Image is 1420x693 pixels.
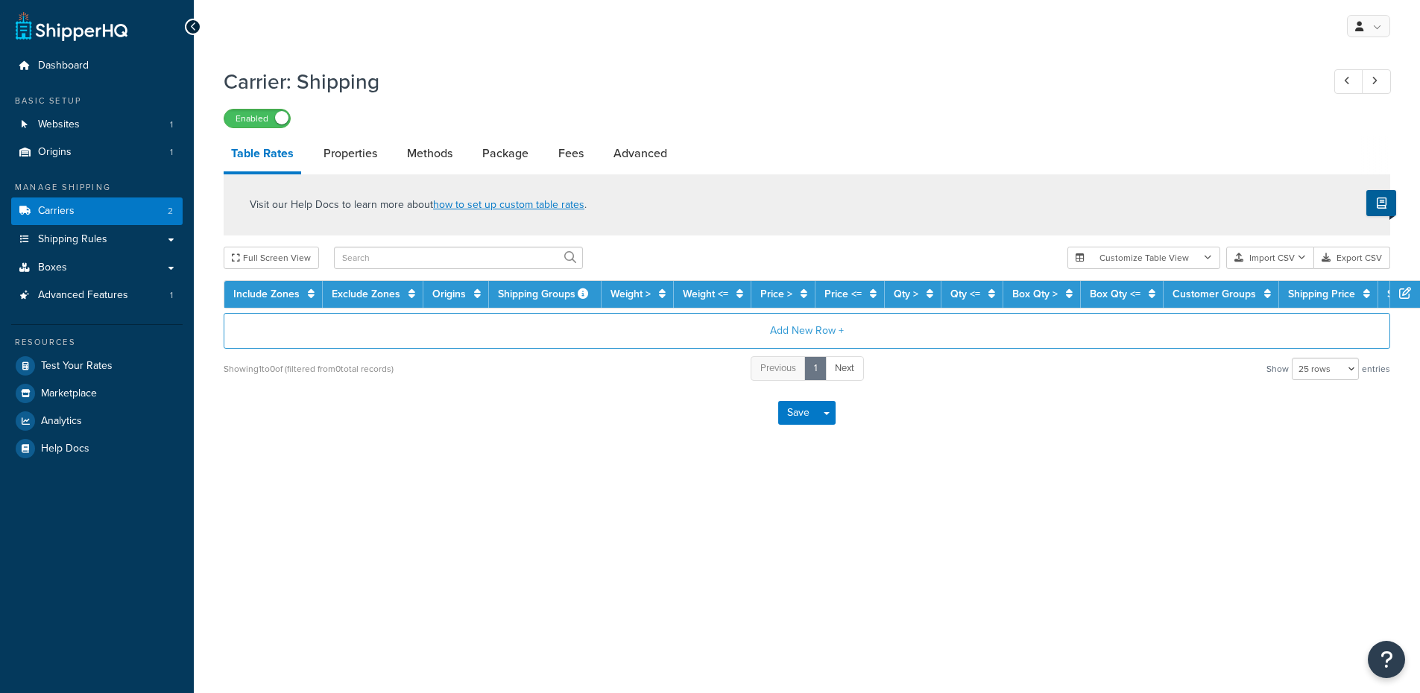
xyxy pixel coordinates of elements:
a: Weight <= [683,286,728,302]
span: Test Your Rates [41,360,113,373]
a: Help Docs [11,435,183,462]
span: Origins [38,146,72,159]
a: how to set up custom table rates [433,197,584,212]
li: Advanced Features [11,282,183,309]
a: Box Qty > [1012,286,1058,302]
h1: Carrier: Shipping [224,67,1307,96]
label: Enabled [224,110,290,127]
a: Shipping Price [1288,286,1355,302]
button: Open Resource Center [1368,641,1405,678]
a: Origins [432,286,466,302]
a: Package [475,136,536,171]
span: Advanced Features [38,289,128,302]
button: Customize Table View [1067,247,1220,269]
span: entries [1362,358,1390,379]
a: Dashboard [11,52,183,80]
span: 2 [168,205,173,218]
p: Visit our Help Docs to learn more about . [250,197,587,213]
button: Full Screen View [224,247,319,269]
a: 1 [804,356,827,381]
span: Analytics [41,415,82,428]
a: Methods [400,136,460,171]
a: Test Your Rates [11,352,183,379]
span: Help Docs [41,443,89,455]
a: Price <= [824,286,862,302]
span: Next [835,361,854,375]
a: Advanced [606,136,675,171]
span: 1 [170,289,173,302]
a: Boxes [11,254,183,282]
a: Origins1 [11,139,183,166]
a: Websites1 [11,111,183,139]
span: Previous [760,361,796,375]
span: Boxes [38,262,67,274]
span: Marketplace [41,387,97,400]
input: Search [334,247,583,269]
a: Next [825,356,864,381]
span: Dashboard [38,60,89,72]
span: Websites [38,118,80,131]
button: Add New Row + [224,313,1390,349]
a: Previous [751,356,806,381]
a: Include Zones [233,286,300,302]
a: Marketplace [11,380,183,407]
li: Websites [11,111,183,139]
a: Qty <= [950,286,980,302]
a: Exclude Zones [332,286,400,302]
a: Next Record [1362,69,1391,94]
a: Carriers2 [11,197,183,225]
button: Show Help Docs [1366,190,1396,216]
button: Export CSV [1314,247,1390,269]
a: Qty > [894,286,918,302]
div: Resources [11,336,183,349]
span: 1 [170,118,173,131]
button: Save [778,401,818,425]
th: Shipping Groups [489,281,602,308]
a: Box Qty <= [1090,286,1140,302]
span: 1 [170,146,173,159]
span: Carriers [38,205,75,218]
a: Analytics [11,408,183,434]
div: Manage Shipping [11,181,183,194]
li: Carriers [11,197,183,225]
a: Fees [551,136,591,171]
a: Table Rates [224,136,301,174]
div: Showing 1 to 0 of (filtered from 0 total records) [224,358,394,379]
a: Advanced Features1 [11,282,183,309]
span: Shipping Rules [38,233,107,246]
a: Properties [316,136,385,171]
a: Price > [760,286,792,302]
a: Weight > [610,286,651,302]
div: Basic Setup [11,95,183,107]
li: Origins [11,139,183,166]
a: Previous Record [1334,69,1363,94]
a: Customer Groups [1173,286,1256,302]
span: Show [1266,358,1289,379]
button: Import CSV [1226,247,1314,269]
a: Shipping Rules [11,226,183,253]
